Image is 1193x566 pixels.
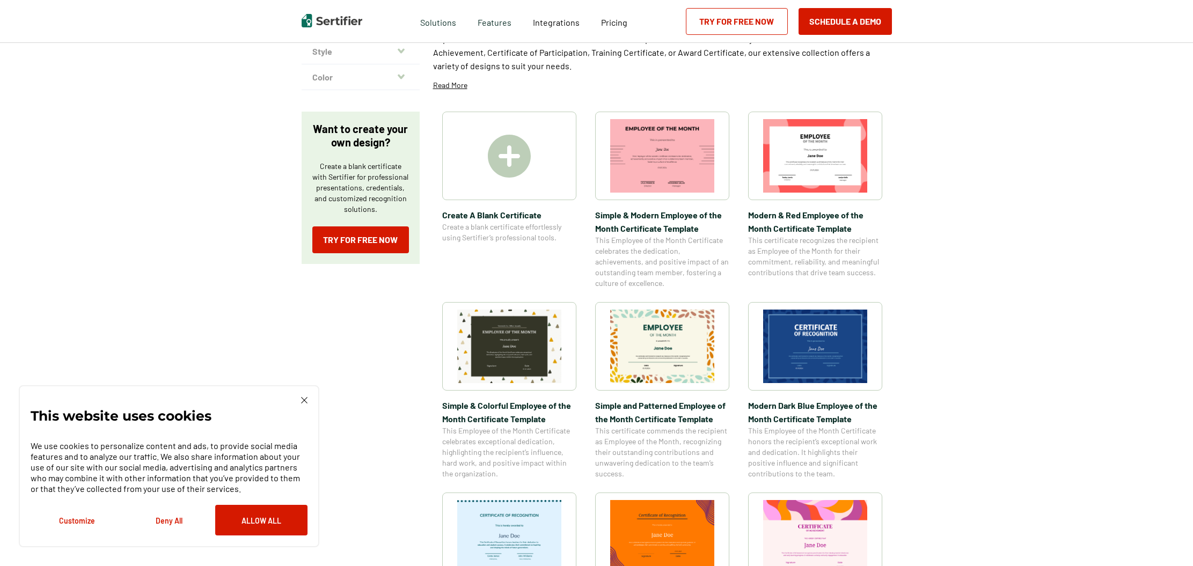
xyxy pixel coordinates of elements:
p: This website uses cookies [31,410,211,421]
a: Simple and Patterned Employee of the Month Certificate TemplateSimple and Patterned Employee of t... [595,302,729,479]
a: Try for Free Now [686,8,788,35]
p: We use cookies to personalize content and ads, to provide social media features and to analyze ou... [31,440,308,494]
iframe: Chat Widget [1139,514,1193,566]
button: Deny All [123,505,215,535]
p: Explore a wide selection of customizable certificate templates at Sertifier. Whether you need a C... [433,32,892,72]
span: This certificate commends the recipient as Employee of the Month, recognizing their outstanding c... [595,425,729,479]
span: Simple & Colorful Employee of the Month Certificate Template [442,399,576,425]
a: Pricing [601,14,627,28]
span: Simple & Modern Employee of the Month Certificate Template [595,208,729,235]
span: Create A Blank Certificate [442,208,576,222]
button: Style [302,39,420,64]
span: This Employee of the Month Certificate celebrates exceptional dedication, highlighting the recipi... [442,425,576,479]
span: Solutions [420,14,456,28]
button: Schedule a Demo [799,8,892,35]
span: Integrations [533,17,580,27]
span: This Employee of the Month Certificate honors the recipient’s exceptional work and dedication. It... [748,425,882,479]
img: Simple & Colorful Employee of the Month Certificate Template [457,310,561,383]
span: Modern & Red Employee of the Month Certificate Template [748,208,882,235]
img: Cookie Popup Close [301,397,308,403]
img: Sertifier | Digital Credentialing Platform [302,14,362,27]
p: Read More [433,80,467,91]
img: Modern Dark Blue Employee of the Month Certificate Template [763,310,867,383]
span: Modern Dark Blue Employee of the Month Certificate Template [748,399,882,425]
button: Allow All [215,505,308,535]
span: Pricing [601,17,627,27]
span: This Employee of the Month Certificate celebrates the dedication, achievements, and positive impa... [595,235,729,289]
a: Modern & Red Employee of the Month Certificate TemplateModern & Red Employee of the Month Certifi... [748,112,882,289]
span: This certificate recognizes the recipient as Employee of the Month for their commitment, reliabil... [748,235,882,278]
p: Want to create your own design? [312,122,409,149]
span: Features [478,14,511,28]
a: Simple & Colorful Employee of the Month Certificate TemplateSimple & Colorful Employee of the Mon... [442,302,576,479]
span: Simple and Patterned Employee of the Month Certificate Template [595,399,729,425]
span: Create a blank certificate effortlessly using Sertifier’s professional tools. [442,222,576,243]
a: Modern Dark Blue Employee of the Month Certificate TemplateModern Dark Blue Employee of the Month... [748,302,882,479]
a: Simple & Modern Employee of the Month Certificate TemplateSimple & Modern Employee of the Month C... [595,112,729,289]
img: Create A Blank Certificate [488,135,531,178]
p: Create a blank certificate with Sertifier for professional presentations, credentials, and custom... [312,161,409,215]
button: Color [302,64,420,90]
img: Simple & Modern Employee of the Month Certificate Template [610,119,714,193]
a: Try for Free Now [312,226,409,253]
img: Modern & Red Employee of the Month Certificate Template [763,119,867,193]
img: Simple and Patterned Employee of the Month Certificate Template [610,310,714,383]
a: Integrations [533,14,580,28]
button: Customize [31,505,123,535]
